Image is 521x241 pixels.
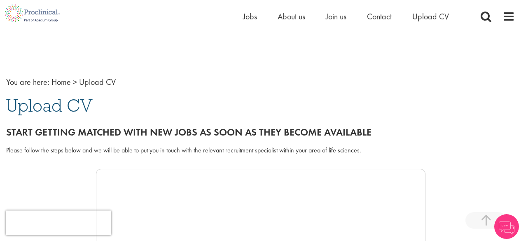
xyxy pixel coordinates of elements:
a: About us [278,11,305,22]
h2: Start getting matched with new jobs as soon as they become available [6,127,515,138]
span: You are here: [6,77,49,87]
span: Upload CV [79,77,116,87]
span: > [73,77,77,87]
span: Upload CV [6,94,93,117]
a: Contact [367,11,392,22]
a: Upload CV [412,11,449,22]
div: Please follow the steps below and we will be able to put you in touch with the relevant recruitme... [6,146,515,155]
a: Jobs [243,11,257,22]
img: Chatbot [494,214,519,239]
a: Join us [326,11,346,22]
a: breadcrumb link [51,77,71,87]
iframe: reCAPTCHA [6,211,111,235]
